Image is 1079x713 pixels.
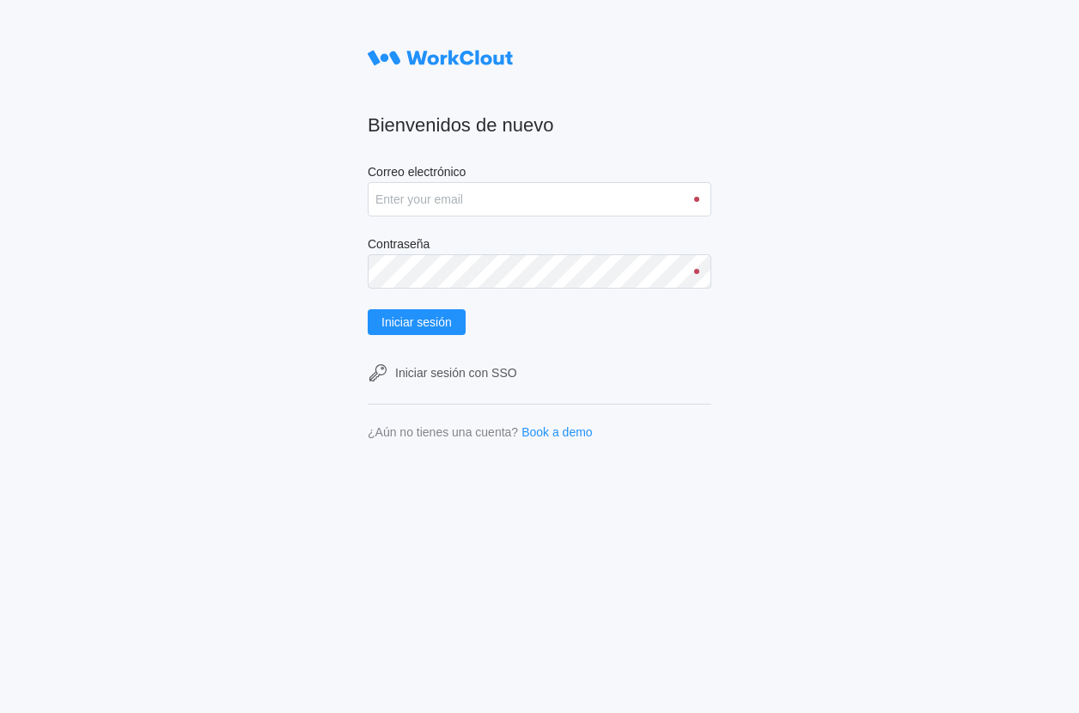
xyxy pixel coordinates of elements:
[395,366,517,380] div: Iniciar sesión con SSO
[368,309,466,335] button: Iniciar sesión
[381,316,452,328] span: Iniciar sesión
[368,363,711,383] a: Iniciar sesión con SSO
[521,425,593,439] a: Book a demo
[368,182,711,216] input: Enter your email
[368,113,711,137] h2: Bienvenidos de nuevo
[368,425,518,439] div: ¿Aún no tienes una cuenta?
[368,237,711,254] label: Contraseña
[368,165,711,182] label: Correo electrónico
